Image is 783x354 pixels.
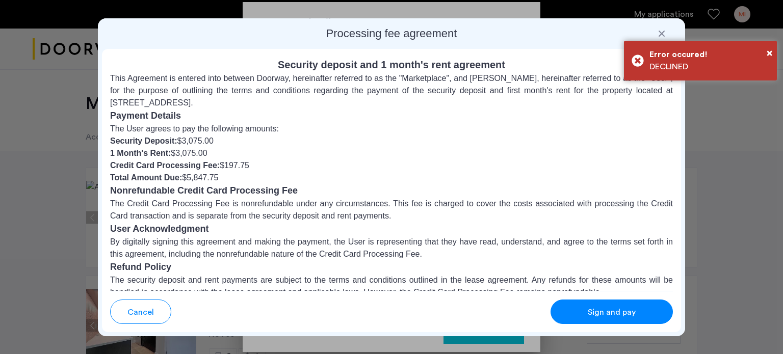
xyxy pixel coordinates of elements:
p: This Agreement is entered into between Doorway, hereinafter referred to as the "Marketplace", and... [110,72,673,109]
p: The User agrees to pay the following amounts: [110,123,673,135]
span: Sign and pay [588,306,636,318]
h2: Processing fee agreement [102,26,681,41]
h3: User Acknowledgment [110,222,673,236]
h3: Nonrefundable Credit Card Processing Fee [110,184,673,198]
button: button [551,299,673,324]
p: The security deposit and rent payments are subject to the terms and conditions outlined in the le... [110,274,673,298]
p: The Credit Card Processing Fee is nonrefundable under any circumstances. This fee is charged to c... [110,198,673,222]
button: Close [767,45,772,61]
div: DECLINED [649,61,769,73]
button: button [110,299,171,324]
strong: Credit Card Processing Fee: [110,161,220,170]
div: Error occured! [649,48,769,61]
li: $3,075.00 [110,147,673,159]
p: By digitally signing this agreement and making the payment, the User is representing that they ha... [110,236,673,260]
li: $3,075.00 [110,135,673,147]
h3: Payment Details [110,109,673,123]
h3: Refund Policy [110,260,673,274]
span: × [767,48,772,58]
strong: 1 Month's Rent: [110,149,171,157]
strong: Total Amount Due: [110,173,182,182]
li: $5,847.75 [110,172,673,184]
strong: Security Deposit: [110,137,177,145]
h2: Security deposit and 1 month's rent agreement [110,57,673,72]
li: $197.75 [110,159,673,172]
span: Cancel [127,306,154,318]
